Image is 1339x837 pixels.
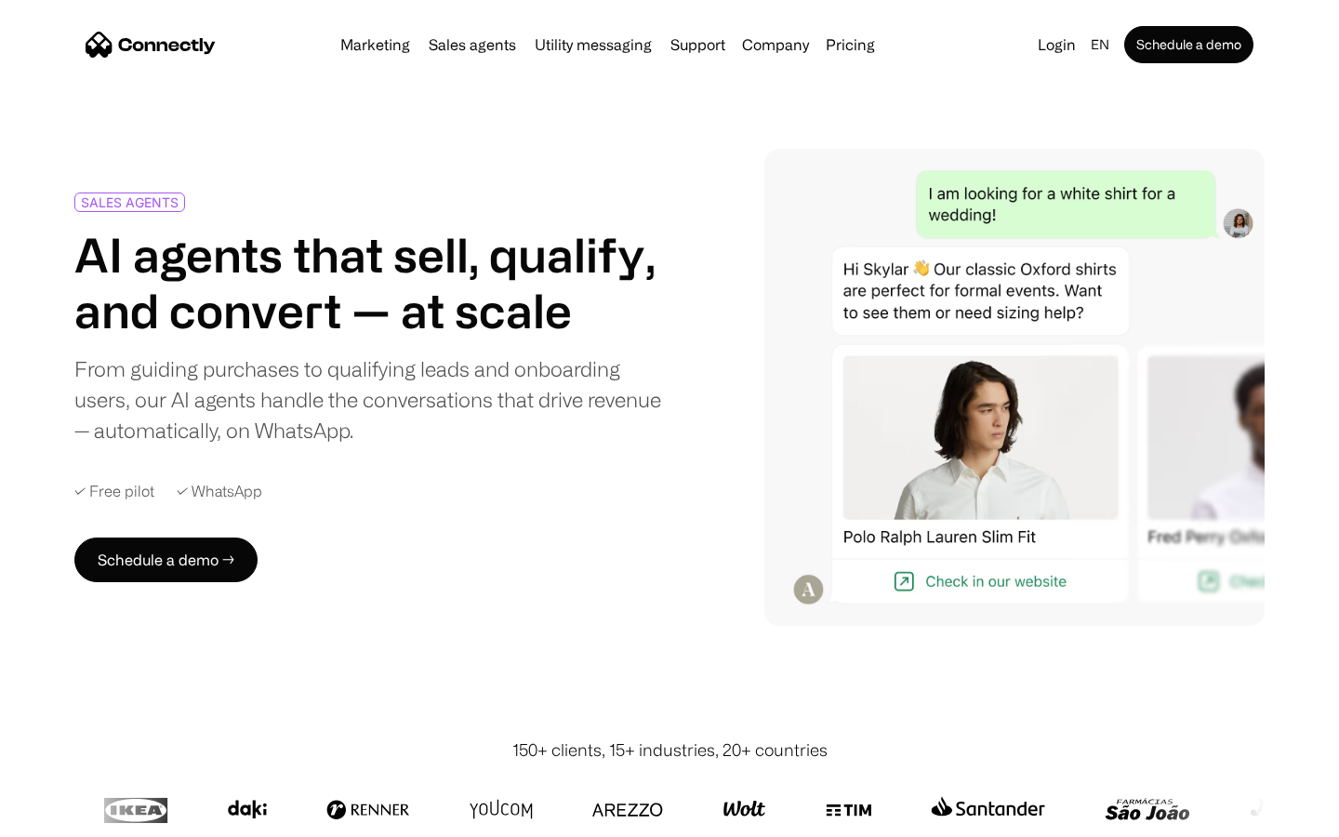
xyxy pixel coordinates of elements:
[1030,32,1083,58] a: Login
[527,37,659,52] a: Utility messaging
[81,195,179,209] div: SALES AGENTS
[1124,26,1253,63] a: Schedule a demo
[74,483,154,500] div: ✓ Free pilot
[74,353,662,445] div: From guiding purchases to qualifying leads and onboarding users, our AI agents handle the convers...
[512,737,828,763] div: 150+ clients, 15+ industries, 20+ countries
[37,804,112,830] ul: Language list
[421,37,524,52] a: Sales agents
[333,37,418,52] a: Marketing
[74,538,258,582] a: Schedule a demo →
[1091,32,1109,58] div: en
[19,803,112,830] aside: Language selected: English
[818,37,882,52] a: Pricing
[177,483,262,500] div: ✓ WhatsApp
[742,32,809,58] div: Company
[74,227,662,339] h1: AI agents that sell, qualify, and convert — at scale
[663,37,733,52] a: Support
